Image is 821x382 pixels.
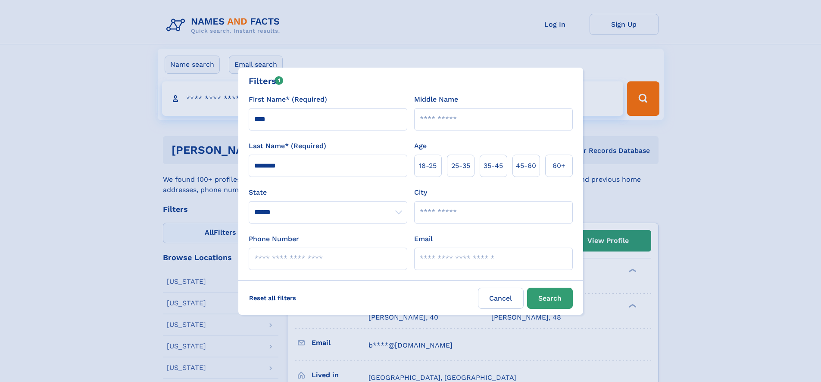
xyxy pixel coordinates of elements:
span: 35‑45 [484,161,503,171]
button: Search [527,288,573,309]
label: Reset all filters [243,288,302,308]
span: 25‑35 [451,161,470,171]
label: State [249,187,407,198]
label: First Name* (Required) [249,94,327,105]
span: 45‑60 [516,161,536,171]
span: 18‑25 [419,161,437,171]
div: Filters [249,75,284,87]
label: Cancel [478,288,524,309]
span: 60+ [553,161,565,171]
label: Age [414,141,427,151]
label: Phone Number [249,234,299,244]
label: Email [414,234,433,244]
label: Middle Name [414,94,458,105]
label: City [414,187,427,198]
label: Last Name* (Required) [249,141,326,151]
